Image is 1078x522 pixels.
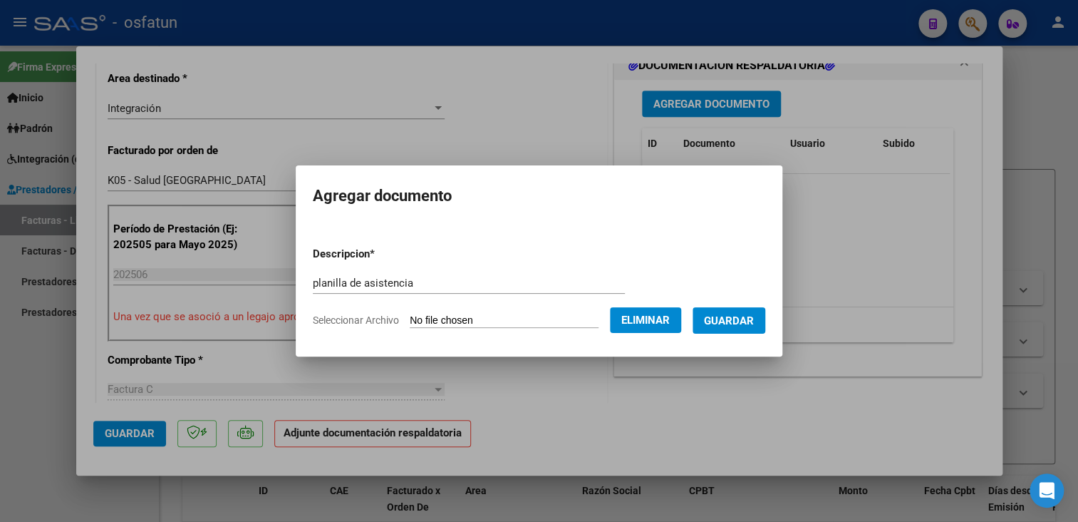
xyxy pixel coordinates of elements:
[704,314,754,327] span: Guardar
[693,307,765,334] button: Guardar
[313,246,449,262] p: Descripcion
[313,314,399,326] span: Seleccionar Archivo
[610,307,681,333] button: Eliminar
[313,183,765,210] h2: Agregar documento
[621,314,670,327] span: Eliminar
[1030,474,1064,508] div: Open Intercom Messenger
